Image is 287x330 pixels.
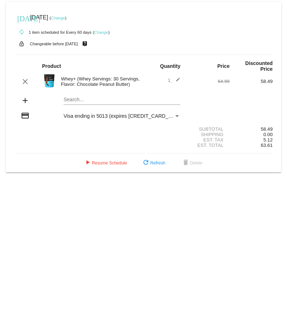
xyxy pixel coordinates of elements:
mat-icon: [DATE] [17,14,26,22]
a: Change [51,16,65,20]
strong: Price [217,63,230,69]
input: Search... [64,97,180,103]
a: Change [94,30,108,34]
span: 0.00 [263,132,273,137]
div: Subtotal [186,126,230,132]
mat-icon: add [21,96,29,105]
strong: Product [42,63,61,69]
img: Image-1-Carousel-Whey-2lb-CPB-1000x1000-NEWEST.png [42,74,56,88]
div: 58.49 [230,79,273,84]
div: 64.99 [186,79,230,84]
mat-icon: delete [181,159,190,167]
small: 1 item scheduled for Every 60 days [14,30,92,34]
div: 58.49 [230,126,273,132]
strong: Quantity [160,63,180,69]
span: Delete [181,161,203,166]
div: Est. Tax [186,137,230,143]
button: Delete [176,157,208,169]
span: 5.12 [263,137,273,143]
span: 63.61 [261,143,273,148]
span: Resume Schedule [83,161,127,166]
mat-icon: clear [21,77,29,86]
span: Visa ending in 5013 (expires [CREDIT_CARD_DATA]) [64,113,184,119]
div: Est. Total [186,143,230,148]
mat-icon: refresh [142,159,150,167]
button: Resume Schedule [78,157,133,169]
strong: Discounted Price [245,60,273,72]
mat-icon: autorenew [17,28,26,37]
small: ( ) [93,30,110,34]
div: Shipping [186,132,230,137]
span: 1 [168,78,180,83]
span: Refresh [142,161,165,166]
mat-icon: play_arrow [83,159,92,167]
small: Changeable before [DATE] [30,42,78,46]
small: ( ) [50,16,66,20]
div: Whey+ (Whey Servings: 30 Servings, Flavor: Chocolate Peanut Butter) [57,76,144,87]
mat-icon: live_help [80,39,89,48]
button: Refresh [136,157,171,169]
mat-icon: lock_open [17,39,26,48]
mat-icon: edit [172,77,180,86]
mat-icon: credit_card [21,111,29,120]
mat-select: Payment Method [64,113,180,119]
